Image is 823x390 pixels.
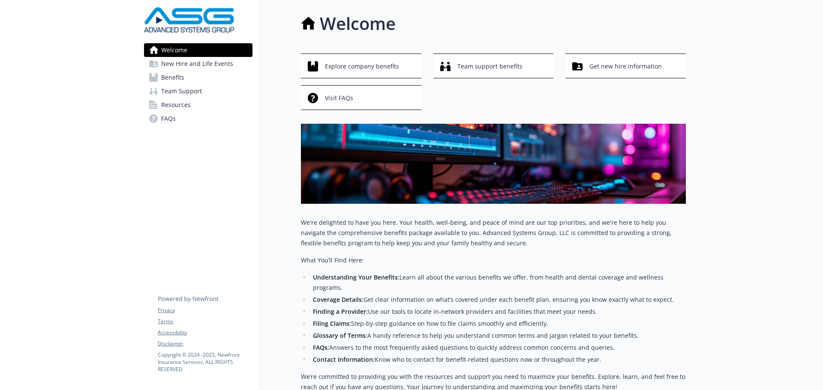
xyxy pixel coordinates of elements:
a: Privacy [158,307,252,314]
button: Explore company benefits [301,54,421,78]
span: Resources [161,98,191,112]
span: Visit FAQs [325,90,353,106]
li: Use our tools to locate in-network providers and facilities that meet your needs. [310,307,686,317]
a: Welcome [144,43,252,57]
button: Team support benefits [433,54,554,78]
strong: Contact Information: [313,355,375,363]
p: What You’ll Find Here: [301,255,686,265]
strong: Understanding Your Benefits: [313,273,399,281]
h1: Welcome [320,11,396,36]
img: overview page banner [301,124,686,204]
span: Benefits [161,71,184,84]
a: Team Support [144,84,252,98]
strong: Filing Claims: [313,319,351,327]
a: FAQs [144,112,252,125]
span: FAQs [161,112,176,125]
span: Explore company benefits [325,58,399,74]
a: Resources [144,98,252,112]
p: Copyright © 2024 - 2025 , Newfront Insurance Services, ALL RIGHTS RESERVED [158,351,252,373]
a: Accessibility [158,329,252,336]
strong: FAQs: [313,343,329,351]
li: Step-by-step guidance on how to file claims smoothly and efficiently. [310,319,686,329]
li: Get clear information on what’s covered under each benefit plan, ensuring you know exactly what t... [310,295,686,305]
span: Welcome [161,43,187,57]
li: Answers to the most frequently asked questions to quickly address common concerns and queries. [310,342,686,353]
span: Get new hire information [589,58,662,74]
a: Disclaimer [158,340,252,348]
button: Visit FAQs [301,85,421,110]
strong: Finding a Provider: [313,307,368,316]
strong: Glossary of Terms: [313,331,367,339]
li: A handy reference to help you understand common terms and jargon related to your benefits. [310,330,686,341]
a: Terms [158,318,252,325]
span: Team Support [161,84,202,98]
a: Benefits [144,71,252,84]
button: Get new hire information [565,54,686,78]
span: New Hire and Life Events [161,57,233,71]
li: Know who to contact for benefit-related questions now or throughout the year. [310,354,686,365]
p: We're delighted to have you here. Your health, well-being, and peace of mind are our top prioriti... [301,217,686,248]
li: Learn all about the various benefits we offer, from health and dental coverage and wellness progr... [310,272,686,293]
span: Team support benefits [457,58,523,74]
strong: Coverage Details: [313,295,363,304]
a: New Hire and Life Events [144,57,252,71]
